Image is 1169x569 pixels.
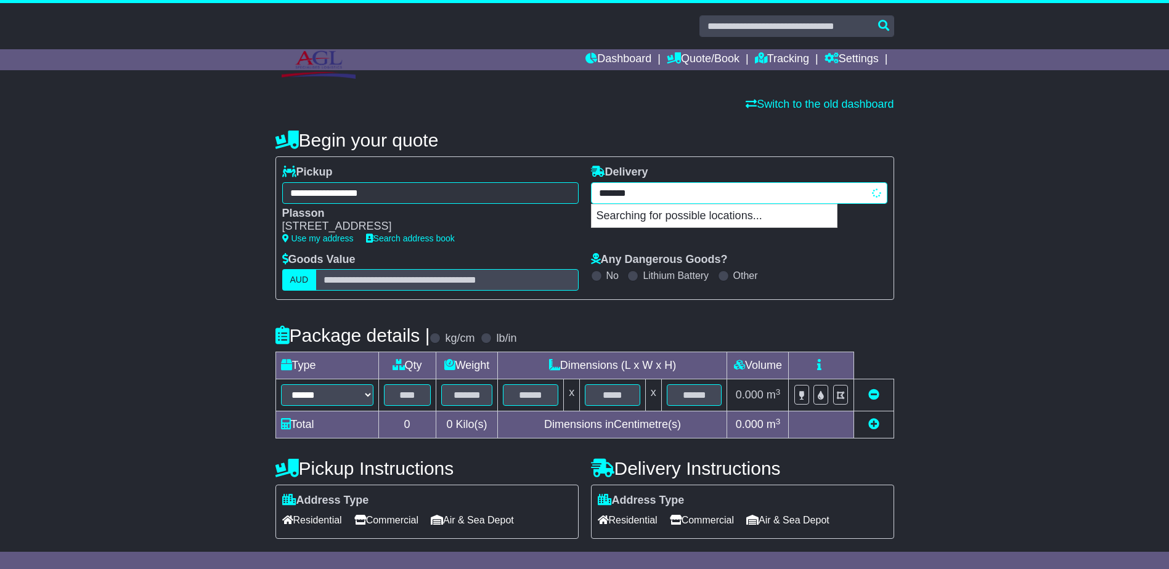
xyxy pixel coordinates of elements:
a: Search address book [366,233,455,243]
span: m [767,418,781,430]
a: Dashboard [585,49,651,70]
label: Address Type [282,494,369,507]
div: Plasson [282,207,566,220]
span: 0 [446,418,452,430]
sup: 3 [776,417,781,426]
span: Residential [282,510,342,530]
span: Commercial [670,510,734,530]
label: Pickup [282,166,333,179]
span: 0.000 [736,389,764,401]
span: m [767,389,781,401]
h4: Delivery Instructions [591,458,894,478]
h4: Package details | [275,325,430,345]
a: Settings [825,49,879,70]
h4: Pickup Instructions [275,458,579,478]
span: Commercial [354,510,418,530]
a: Tracking [755,49,809,70]
label: Delivery [591,166,648,179]
label: lb/in [496,332,516,345]
label: kg/cm [445,332,475,345]
a: Use my address [282,233,354,243]
sup: 3 [776,387,781,397]
h4: Begin your quote [275,130,894,150]
td: x [645,379,661,411]
td: 0 [378,411,436,438]
label: Address Type [598,494,685,507]
span: Air & Sea Depot [746,510,829,530]
label: No [606,270,619,281]
a: Switch to the old dashboard [746,98,894,110]
label: Other [733,270,758,281]
td: Qty [378,352,436,379]
td: Type [275,352,378,379]
label: Goods Value [282,253,356,267]
td: Volume [727,352,789,379]
a: Remove this item [868,389,879,401]
td: Dimensions (L x W x H) [498,352,727,379]
a: Quote/Book [667,49,739,70]
td: Dimensions in Centimetre(s) [498,411,727,438]
div: [STREET_ADDRESS] [282,220,566,233]
a: Add new item [868,418,879,430]
label: AUD [282,269,317,291]
span: Residential [598,510,658,530]
label: Any Dangerous Goods? [591,253,728,267]
span: Air & Sea Depot [431,510,514,530]
td: Total [275,411,378,438]
label: Lithium Battery [643,270,709,281]
td: Weight [436,352,498,379]
td: Kilo(s) [436,411,498,438]
p: Searching for possible locations... [592,204,837,228]
typeahead: Please provide city [591,182,887,204]
td: x [564,379,580,411]
span: 0.000 [736,418,764,430]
